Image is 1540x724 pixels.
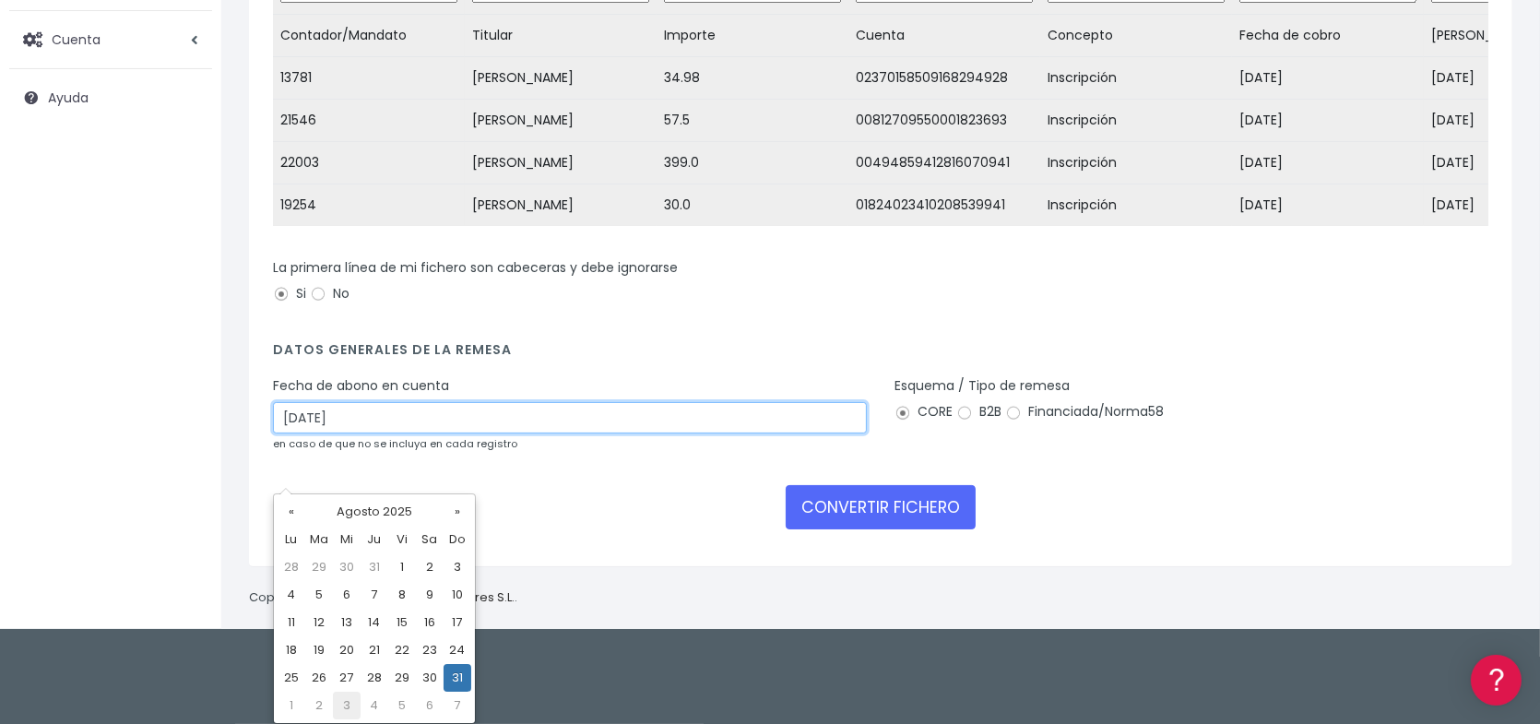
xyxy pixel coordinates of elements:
div: Facturación [18,366,350,384]
label: No [310,284,349,303]
td: 25 [278,664,305,692]
td: 6 [416,692,444,719]
th: Ma [305,526,333,553]
td: 23 [416,636,444,664]
td: 18 [278,636,305,664]
td: 19 [305,636,333,664]
td: 17 [444,609,471,636]
td: 20 [333,636,361,664]
label: CORE [894,402,953,421]
td: 2 [416,553,444,581]
a: Cuenta [9,20,212,59]
a: Ayuda [9,78,212,117]
td: 57.5 [657,100,848,142]
h4: Datos generales de la remesa [273,342,1488,367]
td: Fecha de cobro [1232,15,1424,57]
td: Contador/Mandato [273,15,465,57]
td: 4 [278,581,305,609]
a: General [18,396,350,424]
td: 26 [305,664,333,692]
td: 14 [361,609,388,636]
td: Inscripción [1040,57,1232,100]
td: 13 [333,609,361,636]
td: 30.0 [657,184,848,227]
td: 12 [305,609,333,636]
td: 2 [305,692,333,719]
td: 13781 [273,57,465,100]
td: 30 [416,664,444,692]
td: [PERSON_NAME] [465,184,657,227]
label: La primera línea de mi fichero son cabeceras y debe ignorarse [273,258,678,278]
th: Do [444,526,471,553]
td: 15 [388,609,416,636]
td: Cuenta [848,15,1040,57]
td: 7 [361,581,388,609]
td: 22 [388,636,416,664]
td: Concepto [1040,15,1232,57]
a: API [18,471,350,500]
div: Programadores [18,443,350,460]
td: 00494859412816070941 [848,142,1040,184]
td: [DATE] [1232,184,1424,227]
span: Cuenta [52,30,101,48]
a: POWERED BY ENCHANT [254,531,355,549]
td: 22003 [273,142,465,184]
td: 28 [278,553,305,581]
th: Mi [333,526,361,553]
td: 1 [278,692,305,719]
td: 21546 [273,100,465,142]
label: Financiada/Norma58 [1005,402,1164,421]
th: Lu [278,526,305,553]
td: 34.98 [657,57,848,100]
td: 9 [416,581,444,609]
label: B2B [956,402,1001,421]
th: Ju [361,526,388,553]
button: CONVERTIR FICHERO [786,485,976,529]
a: Información general [18,157,350,185]
td: 29 [305,553,333,581]
div: Información general [18,128,350,146]
td: 11 [278,609,305,636]
td: Inscripción [1040,184,1232,227]
td: 5 [305,581,333,609]
td: [DATE] [1232,142,1424,184]
td: Inscripción [1040,100,1232,142]
td: 02370158509168294928 [848,57,1040,100]
td: 3 [444,553,471,581]
p: Copyright © 2025 . [249,588,517,608]
td: 00812709550001823693 [848,100,1040,142]
td: 21 [361,636,388,664]
td: 27 [333,664,361,692]
td: 4 [361,692,388,719]
td: Importe [657,15,848,57]
td: 7 [444,692,471,719]
a: Problemas habituales [18,262,350,291]
td: 01824023410208539941 [848,184,1040,227]
th: » [444,498,471,526]
th: Sa [416,526,444,553]
td: 399.0 [657,142,848,184]
label: Si [273,284,306,303]
a: Formatos [18,233,350,262]
td: 8 [388,581,416,609]
td: 31 [444,664,471,692]
td: [DATE] [1232,57,1424,100]
a: Videotutoriales [18,291,350,319]
td: 10 [444,581,471,609]
div: Convertir ficheros [18,204,350,221]
td: 31 [361,553,388,581]
td: 30 [333,553,361,581]
td: [PERSON_NAME] [465,142,657,184]
span: Ayuda [48,89,89,107]
td: [PERSON_NAME] [465,57,657,100]
td: 16 [416,609,444,636]
td: 24 [444,636,471,664]
a: Perfiles de empresas [18,319,350,348]
td: 29 [388,664,416,692]
label: Esquema / Tipo de remesa [894,376,1070,396]
button: Contáctanos [18,493,350,526]
td: 3 [333,692,361,719]
td: 28 [361,664,388,692]
th: « [278,498,305,526]
td: Titular [465,15,657,57]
